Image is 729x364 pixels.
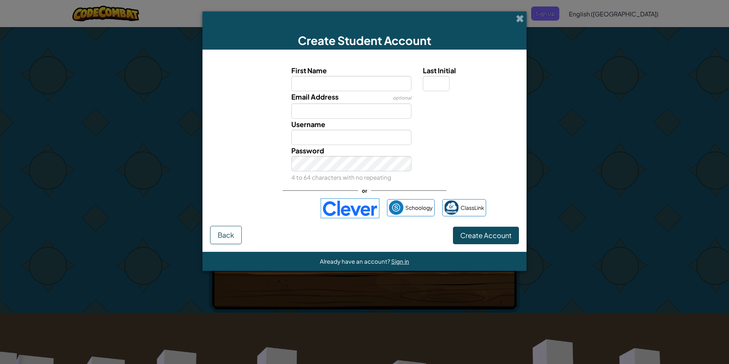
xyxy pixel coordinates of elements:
[210,226,242,244] button: Back
[358,185,371,196] span: or
[444,200,459,215] img: classlink-logo-small.png
[291,120,325,129] span: Username
[320,258,391,265] span: Already have an account?
[461,202,484,213] span: ClassLink
[218,230,234,239] span: Back
[291,92,339,101] span: Email Address
[389,200,403,215] img: schoology.png
[291,174,391,181] small: 4 to 64 characters with no repeating
[291,66,327,75] span: First Name
[453,227,519,244] button: Create Account
[298,33,431,48] span: Create Student Account
[393,95,411,101] span: optional
[239,200,317,217] iframe: Sign in with Google Button
[460,231,512,240] span: Create Account
[405,202,433,213] span: Schoology
[321,198,379,218] img: clever-logo-blue.png
[291,146,324,155] span: Password
[423,66,456,75] span: Last Initial
[391,258,409,265] a: Sign in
